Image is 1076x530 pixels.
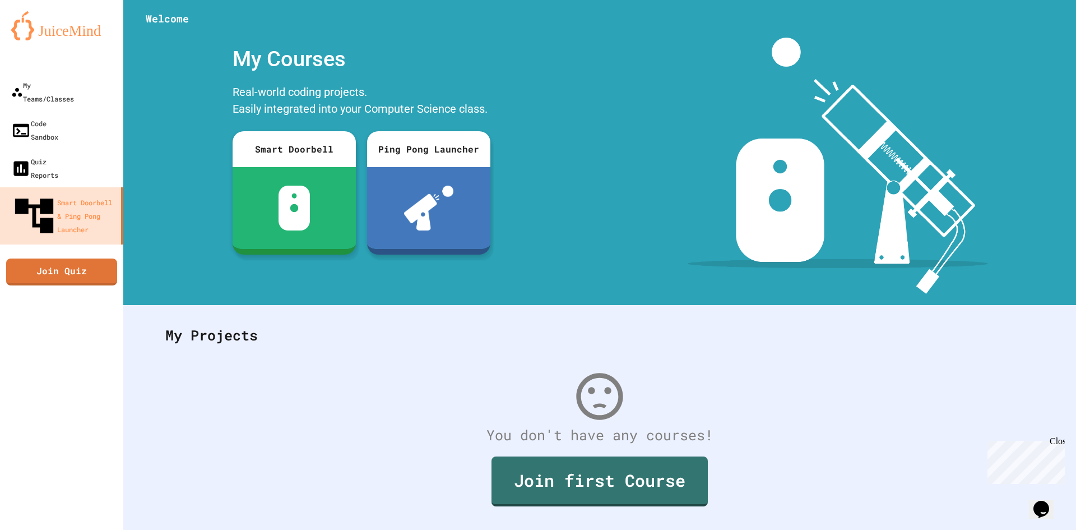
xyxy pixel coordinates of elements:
div: Smart Doorbell & Ping Pong Launcher [11,193,117,239]
iframe: chat widget [983,436,1065,484]
div: My Projects [154,314,1045,357]
div: Code Sandbox [11,117,58,144]
img: ppl-with-ball.png [404,186,454,231]
img: sdb-white.svg [279,186,310,231]
div: Smart Doorbell [233,131,356,167]
div: Chat with us now!Close [4,4,77,71]
div: My Courses [227,38,496,81]
iframe: chat widget [1029,485,1065,519]
div: Ping Pong Launcher [367,131,490,167]
div: Real-world coding projects. Easily integrated into your Computer Science class. [227,81,496,123]
div: You don't have any courses! [154,425,1045,446]
img: banner-image-my-projects.png [688,38,988,294]
div: Quiz Reports [11,155,58,182]
img: logo-orange.svg [11,11,112,40]
a: Join first Course [491,457,708,506]
a: Join Quiz [6,259,117,285]
div: My Teams/Classes [11,79,74,105]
